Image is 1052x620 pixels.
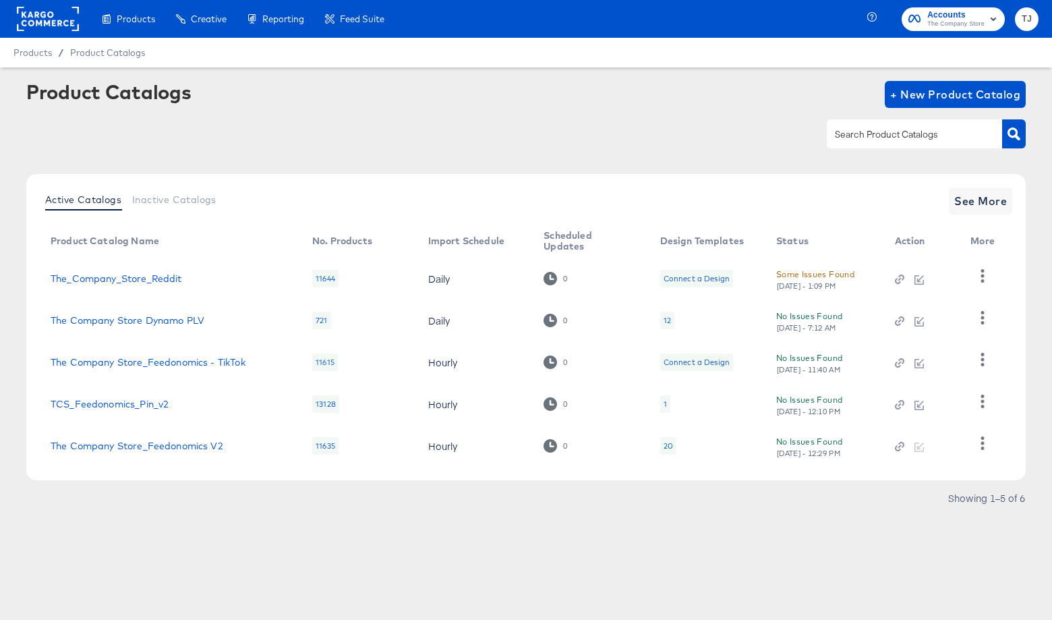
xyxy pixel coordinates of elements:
div: 0 [544,397,567,410]
div: 0 [562,316,568,325]
div: 0 [562,358,568,367]
button: See More [949,188,1012,215]
div: 0 [544,356,567,368]
div: 11644 [312,270,339,287]
div: Design Templates [660,235,744,246]
span: Products [117,13,155,24]
div: Connect a Design [660,354,733,371]
div: Product Catalogs [26,81,191,103]
div: 13128 [312,395,339,413]
div: Some Issues Found [776,267,854,281]
a: The Company Store Dynamo PLV [51,315,204,326]
td: Daily [417,300,533,341]
a: TCS_Feedonomics_Pin_v2 [51,399,169,410]
span: Creative [191,13,227,24]
th: Action [884,225,960,258]
div: 12 [664,315,671,326]
div: Connect a Design [664,273,730,284]
th: Status [765,225,883,258]
div: 0 [544,272,567,285]
div: Product Catalog Name [51,235,159,246]
div: 20 [664,441,673,451]
button: + New Product Catalog [885,81,1026,108]
div: [DATE] - 1:09 PM [776,281,837,291]
div: 0 [562,274,568,283]
td: Daily [417,258,533,300]
div: 721 [312,312,330,329]
td: Hourly [417,383,533,425]
div: Connect a Design [664,357,730,368]
td: Hourly [417,425,533,467]
div: 0 [544,439,567,452]
span: Reporting [262,13,304,24]
th: More [960,225,1011,258]
span: + New Product Catalog [890,85,1020,104]
div: 11615 [312,354,338,371]
div: 0 [562,399,568,409]
div: 0 [562,441,568,451]
span: See More [954,192,1007,210]
div: 12 [660,312,674,329]
span: Accounts [927,8,985,22]
span: Feed Suite [340,13,384,24]
div: 1 [660,395,670,413]
div: No. Products [312,235,372,246]
div: Import Schedule [428,235,504,246]
span: Products [13,47,52,58]
button: TJ [1015,7,1039,31]
div: 20 [660,437,676,455]
div: 0 [544,314,567,327]
div: Scheduled Updates [544,230,633,252]
a: The_Company_Store_Reddit [51,273,182,284]
button: Some Issues Found[DATE] - 1:09 PM [776,267,854,291]
span: The Company Store [927,19,985,30]
button: AccountsThe Company Store [902,7,1005,31]
a: The Company Store_Feedonomics - TikTok [51,357,245,368]
div: Showing 1–5 of 6 [947,493,1026,503]
a: The Company Store_Feedonomics V2 [51,441,223,451]
input: Search Product Catalogs [832,127,976,142]
span: / [52,47,70,58]
span: Inactive Catalogs [132,194,216,205]
div: 1 [664,399,667,410]
div: 11635 [312,437,339,455]
td: Hourly [417,341,533,383]
span: Active Catalogs [45,194,121,205]
a: Product Catalogs [70,47,145,58]
div: Connect a Design [660,270,733,287]
span: TJ [1020,11,1033,27]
